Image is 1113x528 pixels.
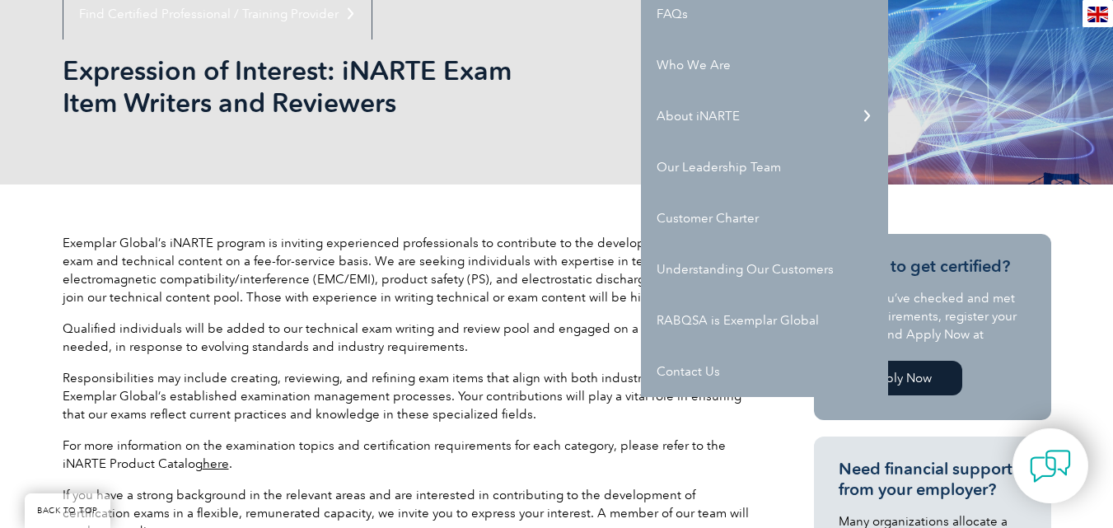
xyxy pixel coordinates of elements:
a: About iNARTE [641,91,888,142]
img: en [1087,7,1108,22]
h3: Ready to get certified? [839,256,1026,277]
p: Qualified individuals will be added to our technical exam writing and review pool and engaged on ... [63,320,755,356]
a: here [203,456,229,471]
p: Exemplar Global’s iNARTE program is inviting experienced professionals to contribute to the devel... [63,234,755,306]
a: BACK TO TOP [25,493,110,528]
a: Contact Us [641,346,888,397]
a: Who We Are [641,40,888,91]
h1: Expression of Interest: iNARTE Exam Item Writers and Reviewers [63,54,695,119]
a: RABQSA is Exemplar Global [641,295,888,346]
p: For more information on the examination topics and certification requirements for each category, ... [63,437,755,473]
h3: Need financial support from your employer? [839,459,1026,500]
img: contact-chat.png [1030,446,1071,487]
a: Understanding Our Customers [641,244,888,295]
a: Apply Now [839,361,962,395]
a: Our Leadership Team [641,142,888,193]
a: Customer Charter [641,193,888,244]
p: Responsibilities may include creating, reviewing, and refining exam items that align with both in... [63,369,755,423]
p: Once you’ve checked and met the requirements, register your details and Apply Now at [839,289,1026,343]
